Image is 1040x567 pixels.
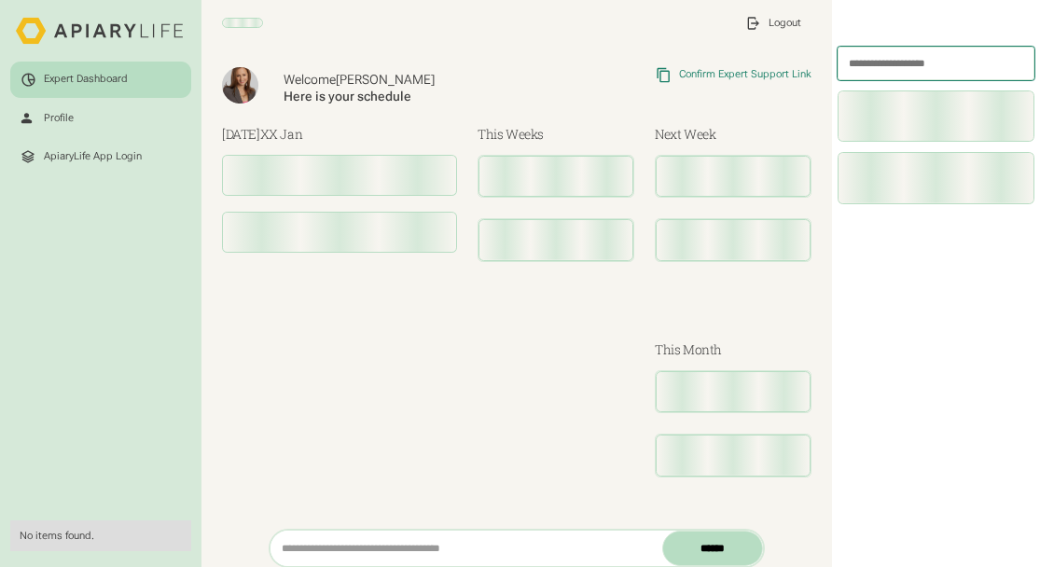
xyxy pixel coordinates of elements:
span: [PERSON_NAME] [336,72,435,87]
div: ApiaryLife App Login [44,150,142,163]
h3: This Weeks [478,125,634,145]
a: Expert Dashboard [10,62,191,98]
div: Confirm Expert Support Link [679,68,811,81]
a: Profile [10,100,191,136]
div: Logout [769,17,801,30]
h3: This Month [655,340,811,360]
a: ApiaryLife App Login [10,139,191,175]
h3: [DATE] [222,125,457,145]
div: Profile [44,112,74,125]
div: Welcome [284,72,545,88]
div: Expert Dashboard [44,73,128,86]
h3: Next Week [655,125,811,145]
a: Logout [735,6,811,42]
div: Here is your schedule [284,89,545,104]
div: No items found. [20,530,182,543]
span: XX Jan [260,126,303,143]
